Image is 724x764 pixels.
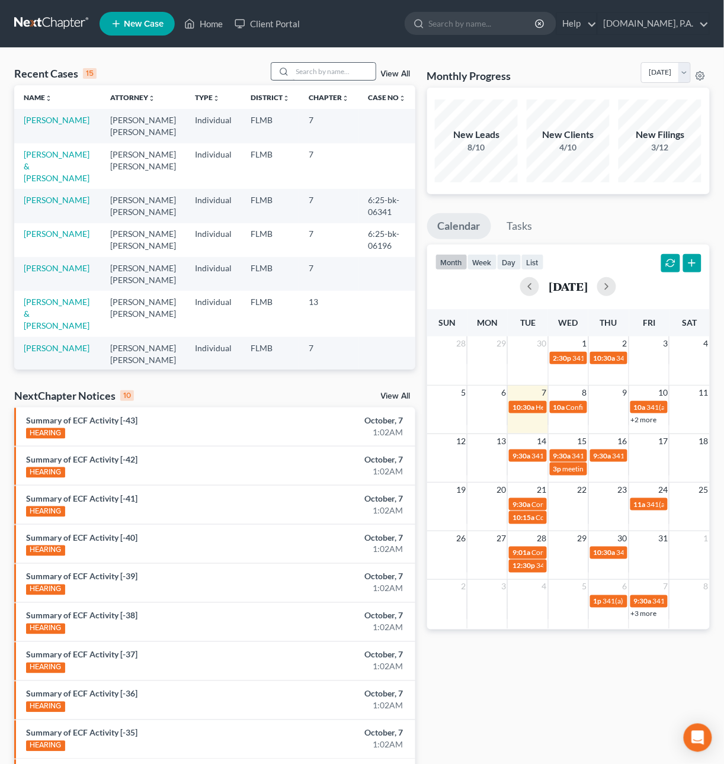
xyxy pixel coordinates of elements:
button: list [521,254,544,270]
td: [PERSON_NAME] [PERSON_NAME] [101,291,185,336]
div: 1:02AM [286,544,403,556]
span: 20 [495,483,507,497]
span: 9:30a [512,500,530,509]
span: 341(a) meeting [613,451,659,460]
td: [PERSON_NAME] [PERSON_NAME] [101,337,185,371]
div: New Filings [619,128,701,142]
span: 29 [495,336,507,351]
span: 3p [553,464,562,473]
td: [PERSON_NAME] [PERSON_NAME] [101,143,185,189]
div: 4/10 [527,142,610,153]
div: 1:02AM [286,661,403,673]
div: Open Intercom Messenger [684,724,712,752]
a: [PERSON_NAME] [24,343,89,353]
span: 23 [617,483,629,497]
td: FLMB [241,143,299,189]
a: Districtunfold_more [251,93,290,102]
a: [DOMAIN_NAME], P.A. [598,13,709,34]
div: 15 [83,68,97,79]
span: 13 [495,434,507,448]
span: 2:30p [553,354,572,362]
span: 11a [634,500,646,509]
div: October, 7 [286,688,403,700]
td: Individual [185,223,241,257]
div: October, 7 [286,649,403,661]
td: 7 [299,257,358,291]
a: Attorneyunfold_more [110,93,155,102]
i: unfold_more [399,95,406,102]
button: week [467,254,497,270]
i: unfold_more [283,95,290,102]
td: FLMB [241,109,299,143]
a: Summary of ECF Activity [-38] [26,611,137,621]
a: Help [557,13,597,34]
td: 6:25-bk-06196 [358,223,415,257]
a: Summary of ECF Activity [-41] [26,493,137,503]
span: Confirmation hearing [531,548,598,557]
span: 30 [536,336,548,351]
span: 12 [455,434,467,448]
td: [PERSON_NAME] [PERSON_NAME] [101,109,185,143]
a: Nameunfold_more [24,93,52,102]
span: 27 [495,531,507,545]
div: 1:02AM [286,466,403,477]
div: October, 7 [286,727,403,739]
span: 341(a) meeting [653,597,700,606]
td: 6:25-bk-06341 [358,189,415,223]
span: Tue [520,317,536,328]
span: 28 [536,531,548,545]
span: 16 [617,434,629,448]
span: 3 [500,580,507,594]
a: [PERSON_NAME] & [PERSON_NAME] [24,297,89,330]
span: Sat [682,317,697,328]
input: Search by name... [293,63,376,80]
span: 15 [576,434,588,448]
td: Individual [185,337,241,371]
a: Chapterunfold_more [309,93,349,102]
a: Summary of ECF Activity [-40] [26,532,137,542]
span: Confirmation hearing [531,500,598,509]
span: 8 [581,386,588,400]
span: 5 [581,580,588,594]
span: 18 [698,434,710,448]
td: Individual [185,257,241,291]
span: 7 [662,580,669,594]
span: Hearing [536,403,560,412]
td: FLMB [241,291,299,336]
span: Fri [643,317,655,328]
span: 11 [698,386,710,400]
td: [PERSON_NAME] [PERSON_NAME] [101,189,185,223]
span: New Case [124,20,164,28]
div: HEARING [26,585,65,595]
span: Confirmation Hearing [536,513,604,522]
span: Wed [559,317,578,328]
div: HEARING [26,506,65,517]
div: 1:02AM [286,583,403,595]
div: October, 7 [286,415,403,426]
span: 31 [657,531,669,545]
td: Individual [185,291,241,336]
a: [PERSON_NAME] & [PERSON_NAME] [24,149,89,183]
span: 9:30a [634,597,652,606]
a: [PERSON_NAME] [24,229,89,239]
button: month [435,254,467,270]
div: 1:02AM [286,622,403,634]
div: New Leads [435,128,518,142]
td: 7 [299,337,358,371]
a: Case Nounfold_more [368,93,406,102]
span: 341(a) meeting [531,451,578,460]
i: unfold_more [45,95,52,102]
span: Sun [438,317,456,328]
span: Mon [477,317,498,328]
span: 7 [541,386,548,400]
span: 4 [541,580,548,594]
span: 6 [622,580,629,594]
div: October, 7 [286,571,403,583]
span: 10:30a [594,548,616,557]
span: 3 [662,336,669,351]
div: 1:02AM [286,700,403,712]
a: Summary of ECF Activity [-36] [26,689,137,699]
span: 9 [622,386,629,400]
a: Typeunfold_more [195,93,220,102]
div: HEARING [26,428,65,439]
